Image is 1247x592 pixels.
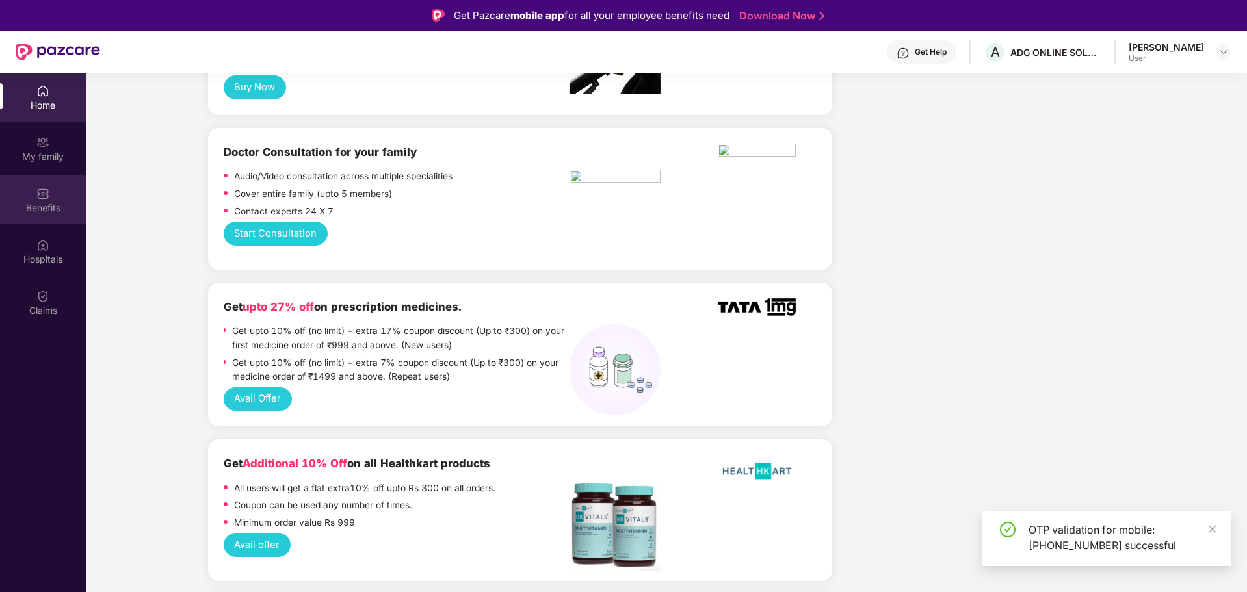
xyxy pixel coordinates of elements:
button: Start Consultation [224,222,328,246]
span: close [1208,524,1217,534]
strong: mobile app [510,9,564,21]
img: svg+xml;base64,PHN2ZyBpZD0iSGVscC0zMngzMiIgeG1sbnM9Imh0dHA6Ly93d3cudzMub3JnLzIwMDAvc3ZnIiB3aWR0aD... [897,47,910,60]
span: upto 27% off [243,300,314,313]
img: New Pazcare Logo [16,44,100,60]
span: A [991,44,1000,60]
p: All users will get a flat extra10% off upto Rs 300 on all orders. [234,482,495,496]
p: Minimum order value Rs 999 [234,516,355,530]
img: pngtree-physiotherapy-physiotherapist-rehab-disability-stretching-png-image_6063262.png [570,170,661,187]
p: Get upto 10% off (no limit) + extra 7% coupon discount (Up to ₹300) on your medicine order of ₹14... [232,356,569,384]
b: Doctor Consultation for your family [224,146,417,159]
img: svg+xml;base64,PHN2ZyBpZD0iRHJvcGRvd24tMzJ4MzIiIHhtbG5zPSJodHRwOi8vd3d3LnczLm9yZy8yMDAwL3N2ZyIgd2... [1218,47,1229,57]
div: Get Pazcare for all your employee benefits need [454,8,729,23]
div: [PERSON_NAME] [1129,41,1204,53]
img: medicines%20(1).png [570,324,661,415]
span: check-circle [1000,522,1016,537]
img: Stroke [819,9,824,23]
div: ADG ONLINE SOLUTIONS PRIVATE LIMITED [1010,46,1101,58]
img: Logo [432,9,445,22]
button: Buy Now [224,75,286,99]
img: svg+xml;base64,PHN2ZyBpZD0iSG9tZSIgeG1sbnM9Imh0dHA6Ly93d3cudzMub3JnLzIwMDAvc3ZnIiB3aWR0aD0iMjAiIG... [36,84,49,97]
img: svg+xml;base64,PHN2ZyBpZD0iQ2xhaW0iIHhtbG5zPSJodHRwOi8vd3d3LnczLm9yZy8yMDAwL3N2ZyIgd2lkdGg9IjIwIi... [36,290,49,303]
b: Get on prescription medicines. [224,300,462,313]
a: Download Now [739,9,820,23]
p: Cover entire family (upto 5 members) [234,187,392,201]
p: Get upto 10% off (no limit) + extra 17% coupon discount (Up to ₹300) on your first medicine order... [232,324,569,352]
img: svg+xml;base64,PHN2ZyBpZD0iQmVuZWZpdHMiIHhtbG5zPSJodHRwOi8vd3d3LnczLm9yZy8yMDAwL3N2ZyIgd2lkdGg9Ij... [36,187,49,200]
img: physica%20-%20Edited.png [718,144,796,161]
div: Get Help [915,47,947,57]
p: Coupon can be used any number of times. [234,498,412,513]
img: TATA_1mg_Logo.png [718,298,796,316]
button: Avail offer [224,533,291,557]
img: HealthKart-Logo-702x526.png [718,455,796,487]
button: Avail Offer [224,387,292,411]
img: svg+xml;base64,PHN2ZyB3aWR0aD0iMjAiIGhlaWdodD0iMjAiIHZpZXdCb3g9IjAgMCAyMCAyMCIgZmlsbD0ibm9uZSIgeG... [36,136,49,149]
img: svg+xml;base64,PHN2ZyBpZD0iSG9zcGl0YWxzIiB4bWxucz0iaHR0cDovL3d3dy53My5vcmcvMjAwMC9zdmciIHdpZHRoPS... [36,238,49,251]
p: Audio/Video consultation across multiple specialities [234,170,453,184]
div: OTP validation for mobile: [PHONE_NUMBER] successful [1029,522,1216,553]
span: Additional 10% Off [243,457,347,470]
img: Screenshot%202022-11-18%20at%2012.17.25%20PM.png [570,481,661,571]
b: Get on all Healthkart products [224,457,490,470]
p: Contact experts 24 X 7 [234,205,334,219]
div: User [1129,53,1204,64]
